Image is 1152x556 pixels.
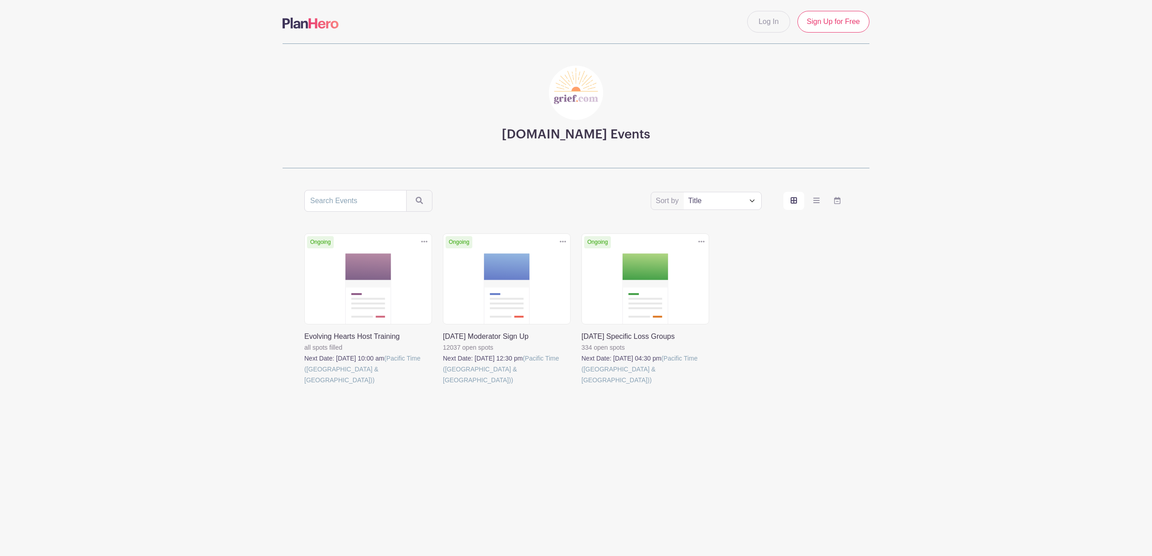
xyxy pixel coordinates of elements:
[747,11,790,33] a: Log In
[549,66,603,120] img: grief-logo-planhero.png
[783,192,848,210] div: order and view
[502,127,650,143] h3: [DOMAIN_NAME] Events
[283,18,339,29] img: logo-507f7623f17ff9eddc593b1ce0a138ce2505c220e1c5a4e2b4648c50719b7d32.svg
[304,190,407,212] input: Search Events
[656,195,682,206] label: Sort by
[797,11,869,33] a: Sign Up for Free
